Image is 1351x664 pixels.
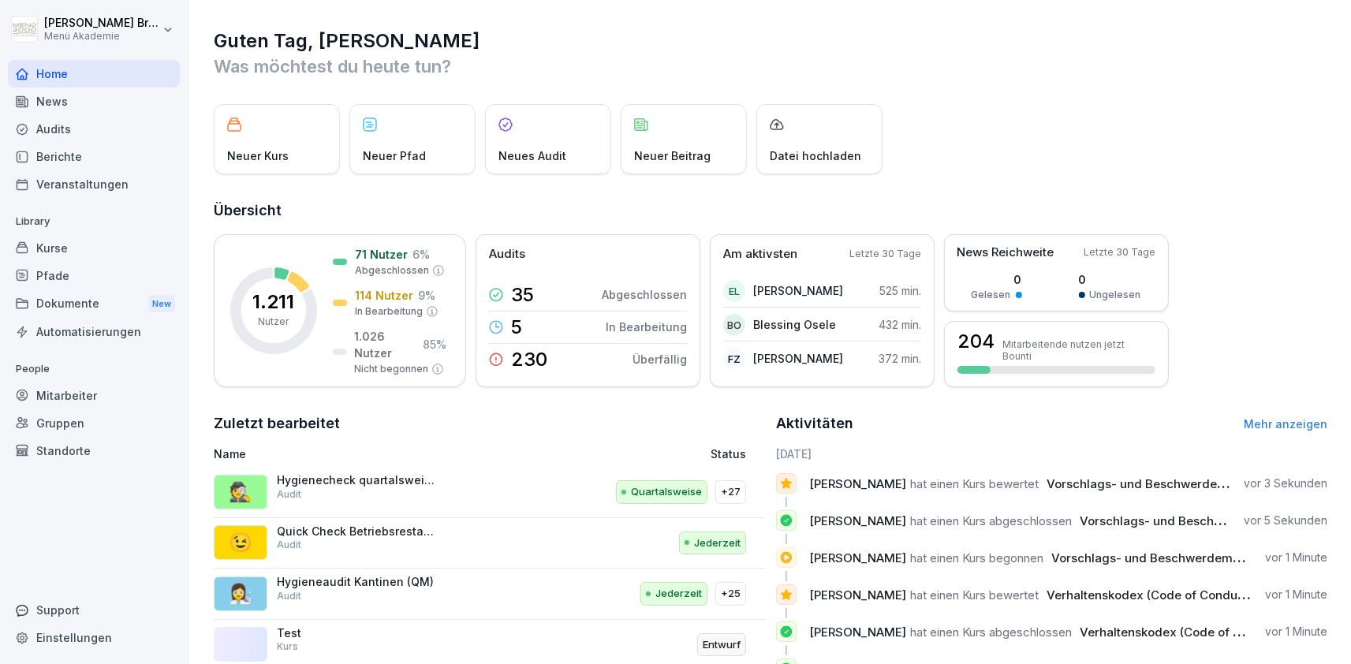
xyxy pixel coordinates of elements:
p: Audit [277,487,301,502]
a: Mehr anzeigen [1244,417,1327,431]
a: Berichte [8,143,180,170]
p: [PERSON_NAME] [753,282,843,299]
p: 432 min. [879,316,921,333]
a: Pfade [8,262,180,289]
span: [PERSON_NAME] [809,476,906,491]
p: vor 5 Sekunden [1244,513,1327,528]
p: In Bearbeitung [606,319,687,335]
div: Kurse [8,234,180,262]
p: 114 Nutzer [355,287,413,304]
p: Nicht begonnen [354,362,428,376]
p: +25 [721,586,741,602]
p: Abgeschlossen [602,286,687,303]
a: Veranstaltungen [8,170,180,198]
p: Hygieneaudit Kantinen (QM) [277,575,435,589]
p: +27 [721,484,741,500]
p: People [8,356,180,382]
div: New [148,295,175,313]
h1: Guten Tag, [PERSON_NAME] [214,28,1327,54]
div: EL [723,280,745,302]
a: Gruppen [8,409,180,437]
div: Dokumente [8,289,180,319]
p: Quartalsweise [631,484,702,500]
span: [PERSON_NAME] [809,588,906,602]
p: 😉 [229,528,252,557]
p: Neuer Pfad [363,147,426,164]
p: 🕵️ [229,478,252,506]
p: Neues Audit [498,147,566,164]
p: 85 % [423,336,446,353]
p: 👩‍🔬 [229,580,252,608]
p: Quick Check Betriebsrestaurant [277,524,435,539]
p: Nutzer [259,315,289,329]
a: Audits [8,115,180,143]
p: News Reichweite [957,244,1054,262]
p: [PERSON_NAME] Bruns [44,17,159,30]
div: BO [723,314,745,336]
p: Überfällig [633,351,687,367]
h3: 204 [957,332,995,351]
p: 9 % [418,287,435,304]
a: Mitarbeiter [8,382,180,409]
p: 1.211 [253,293,295,311]
p: Neuer Kurs [227,147,289,164]
span: hat einen Kurs abgeschlossen [910,513,1072,528]
h2: Zuletzt bearbeitet [214,412,765,435]
p: [PERSON_NAME] [753,350,843,367]
p: 5 [511,318,522,337]
div: Support [8,596,180,624]
p: In Bearbeitung [355,304,423,319]
p: Datei hochladen [770,147,861,164]
p: Audits [489,245,525,263]
a: Automatisierungen [8,318,180,345]
p: 71 Nutzer [355,246,408,263]
div: FZ [723,348,745,370]
p: Abgeschlossen [355,263,429,278]
p: 525 min. [879,282,921,299]
p: Audit [277,589,301,603]
a: Einstellungen [8,624,180,651]
span: [PERSON_NAME] [809,513,906,528]
p: Am aktivsten [723,245,797,263]
h2: Übersicht [214,200,1327,222]
p: 0 [972,271,1022,288]
a: 👩‍🔬Hygieneaudit Kantinen (QM)AuditJederzeit+25 [214,569,765,620]
p: vor 1 Minute [1265,587,1327,602]
span: hat einen Kurs begonnen [910,550,1043,565]
a: 🕵️Hygienecheck quartalsweise Bezirksleiter /RegionalleiterAuditQuartalsweise+27 [214,467,765,518]
p: Was möchtest du heute tun? [214,54,1327,79]
p: vor 1 Minute [1265,550,1327,565]
p: Status [711,446,746,462]
p: Audit [277,538,301,552]
span: Verhaltenskodex (Code of Conduct) Menü 2000 [1047,588,1322,602]
p: Jederzeit [694,535,741,551]
p: 0 [1079,271,1141,288]
p: 230 [511,350,547,369]
a: Home [8,60,180,88]
a: 😉Quick Check BetriebsrestaurantAuditJederzeit [214,518,765,569]
span: hat einen Kurs abgeschlossen [910,625,1072,640]
p: Letzte 30 Tage [849,247,921,261]
p: Menü Akademie [44,31,159,42]
h6: [DATE] [776,446,1327,462]
a: News [8,88,180,115]
p: Blessing Osele [753,316,836,333]
p: Library [8,209,180,234]
span: hat einen Kurs bewertet [910,588,1039,602]
p: vor 3 Sekunden [1244,476,1327,491]
p: Jederzeit [655,586,702,602]
a: Standorte [8,437,180,464]
p: Entwurf [703,637,741,653]
p: 372 min. [879,350,921,367]
a: DokumenteNew [8,289,180,319]
span: hat einen Kurs bewertet [910,476,1039,491]
p: Neuer Beitrag [634,147,711,164]
p: Ungelesen [1090,288,1141,302]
